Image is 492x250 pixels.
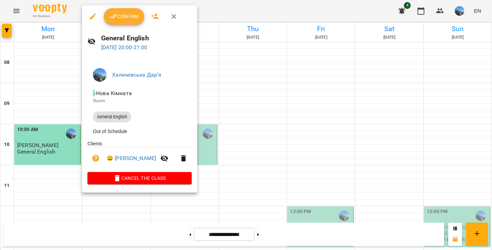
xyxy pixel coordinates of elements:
a: Халимівська Дарʼя [112,71,162,78]
span: General English [93,114,131,120]
span: Cancel the class [93,174,186,182]
a: 😀 [PERSON_NAME] [107,154,156,162]
h6: General English [101,33,192,43]
span: Confirm [109,12,139,21]
li: Out of Schedule [87,125,192,137]
button: Cancel the class [87,172,192,184]
span: - Нова Кімната [93,90,133,96]
button: Confirm [104,8,144,25]
p: Room [93,97,186,104]
ul: Clients [87,140,192,172]
button: Unpaid. Bill the attendance? [87,150,104,167]
a: [DATE] 20:00-21:00 [101,44,148,51]
img: a7d4f18d439b15bc62280586adbb99de.jpg [93,68,107,82]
